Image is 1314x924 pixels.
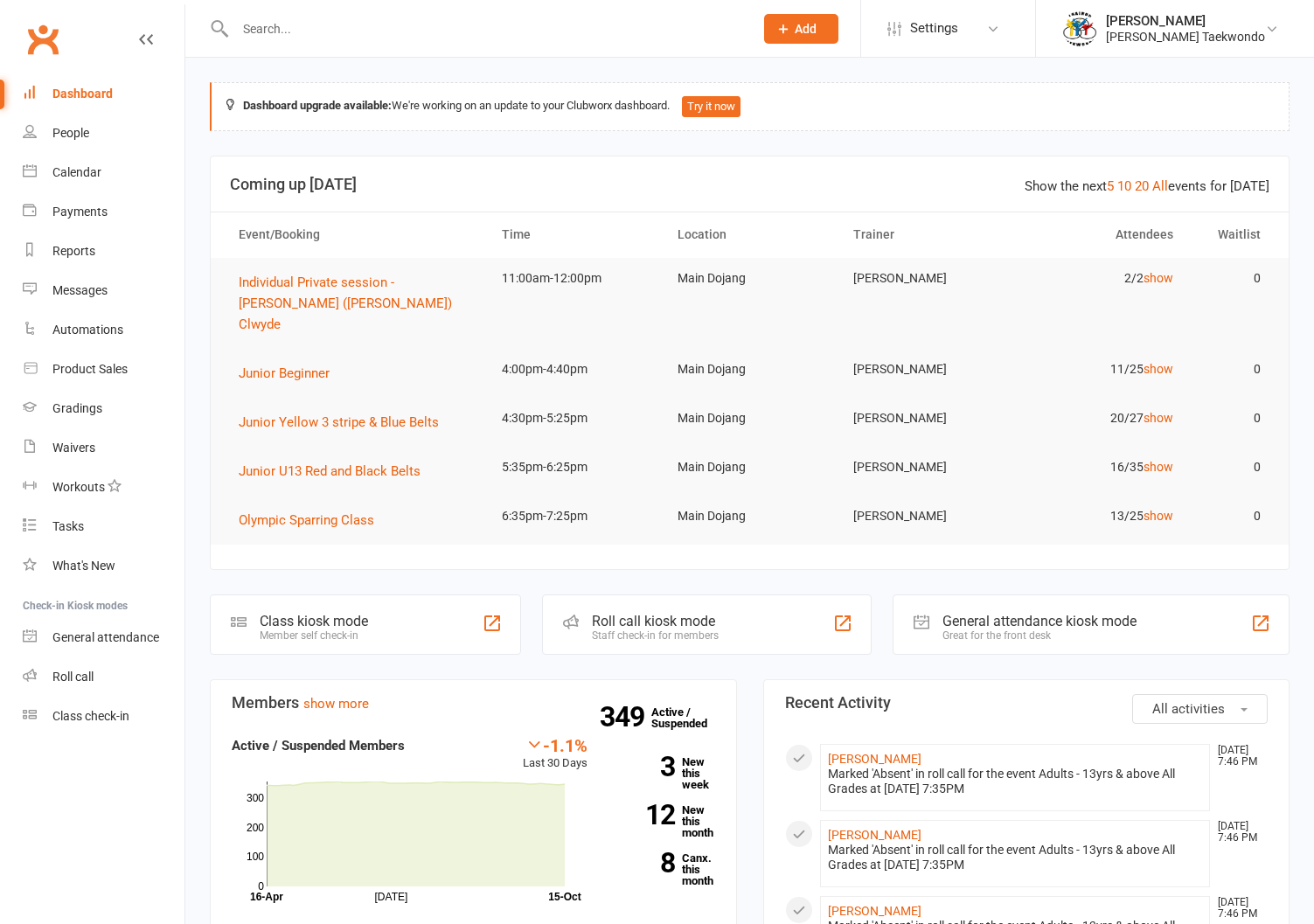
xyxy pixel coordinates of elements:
[23,153,184,192] a: Calendar
[828,904,921,918] a: [PERSON_NAME]
[239,461,433,482] button: Junior U13 Red and Black Belts
[486,447,662,488] td: 5:35pm-6:25pm
[52,362,128,376] div: Product Sales
[23,310,184,350] a: Automations
[1106,13,1265,29] div: [PERSON_NAME]
[23,389,184,428] a: Gradings
[1144,362,1173,376] a: show
[662,258,838,299] td: Main Dojang
[52,480,105,494] div: Workouts
[614,804,715,838] a: 12New this month
[614,852,715,886] a: 8Canx. this month
[239,414,439,430] span: Junior Yellow 3 stripe & Blue Belts
[243,99,392,112] strong: Dashboard upgrade available:
[1189,496,1276,537] td: 0
[23,232,184,271] a: Reports
[52,401,102,415] div: Gradings
[662,398,838,439] td: Main Dojang
[52,519,84,533] div: Tasks
[1209,821,1267,844] time: [DATE] 7:46 PM
[239,365,330,381] span: Junior Beginner
[52,709,129,723] div: Class check-in
[230,176,1269,193] h3: Coming up [DATE]
[942,629,1137,642] div: Great for the front desk
[23,350,184,389] a: Product Sales
[662,447,838,488] td: Main Dojang
[52,87,113,101] div: Dashboard
[662,349,838,390] td: Main Dojang
[1013,212,1189,257] th: Attendees
[23,546,184,586] a: What's New
[614,756,715,790] a: 3New this week
[239,272,470,335] button: Individual Private session - [PERSON_NAME] ([PERSON_NAME]) Clwyde
[614,802,675,828] strong: 12
[486,258,662,299] td: 11:00am-12:00pm
[52,323,123,337] div: Automations
[662,496,838,537] td: Main Dojang
[52,559,115,573] div: What's New
[838,496,1013,537] td: [PERSON_NAME]
[486,496,662,537] td: 6:35pm-7:25pm
[651,693,728,742] a: 349Active / Suspended
[1013,447,1189,488] td: 16/35
[1013,398,1189,439] td: 20/27
[942,613,1137,629] div: General attendance kiosk mode
[223,212,486,257] th: Event/Booking
[614,754,675,780] strong: 3
[682,96,740,117] button: Try it now
[1152,178,1168,194] a: All
[210,82,1290,131] div: We're working on an update to your Clubworx dashboard.
[52,205,108,219] div: Payments
[592,613,719,629] div: Roll call kiosk mode
[23,271,184,310] a: Messages
[23,507,184,546] a: Tasks
[239,274,452,332] span: Individual Private session - [PERSON_NAME] ([PERSON_NAME]) Clwyde
[23,618,184,657] a: General attendance kiosk mode
[1144,460,1173,474] a: show
[52,244,95,258] div: Reports
[1062,11,1097,46] img: thumb_image1638236014.png
[239,412,451,433] button: Junior Yellow 3 stripe & Blue Belts
[260,613,368,629] div: Class kiosk mode
[52,670,94,684] div: Roll call
[1189,447,1276,488] td: 0
[232,738,405,754] strong: Active / Suspended Members
[1013,496,1189,537] td: 13/25
[1117,178,1131,194] a: 10
[23,74,184,114] a: Dashboard
[1013,349,1189,390] td: 11/25
[1144,271,1173,285] a: show
[614,850,675,876] strong: 8
[239,510,386,531] button: Olympic Sparring Class
[230,17,741,41] input: Search...
[260,629,368,642] div: Member self check-in
[1107,178,1114,194] a: 5
[1209,897,1267,920] time: [DATE] 7:46 PM
[239,363,342,384] button: Junior Beginner
[52,126,89,140] div: People
[838,349,1013,390] td: [PERSON_NAME]
[1025,176,1269,197] div: Show the next events for [DATE]
[52,630,159,644] div: General attendance
[486,398,662,439] td: 4:30pm-5:25pm
[23,468,184,507] a: Workouts
[23,697,184,736] a: Class kiosk mode
[523,735,587,773] div: Last 30 Days
[1152,701,1225,717] span: All activities
[910,9,958,48] span: Settings
[23,114,184,153] a: People
[1189,212,1276,257] th: Waitlist
[486,212,662,257] th: Time
[592,629,719,642] div: Staff check-in for members
[1013,258,1189,299] td: 2/2
[838,212,1013,257] th: Trainer
[838,447,1013,488] td: [PERSON_NAME]
[1189,398,1276,439] td: 0
[239,512,374,528] span: Olympic Sparring Class
[239,463,421,479] span: Junior U13 Red and Black Belts
[838,258,1013,299] td: [PERSON_NAME]
[23,657,184,697] a: Roll call
[52,441,95,455] div: Waivers
[23,428,184,468] a: Waivers
[232,694,715,712] h3: Members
